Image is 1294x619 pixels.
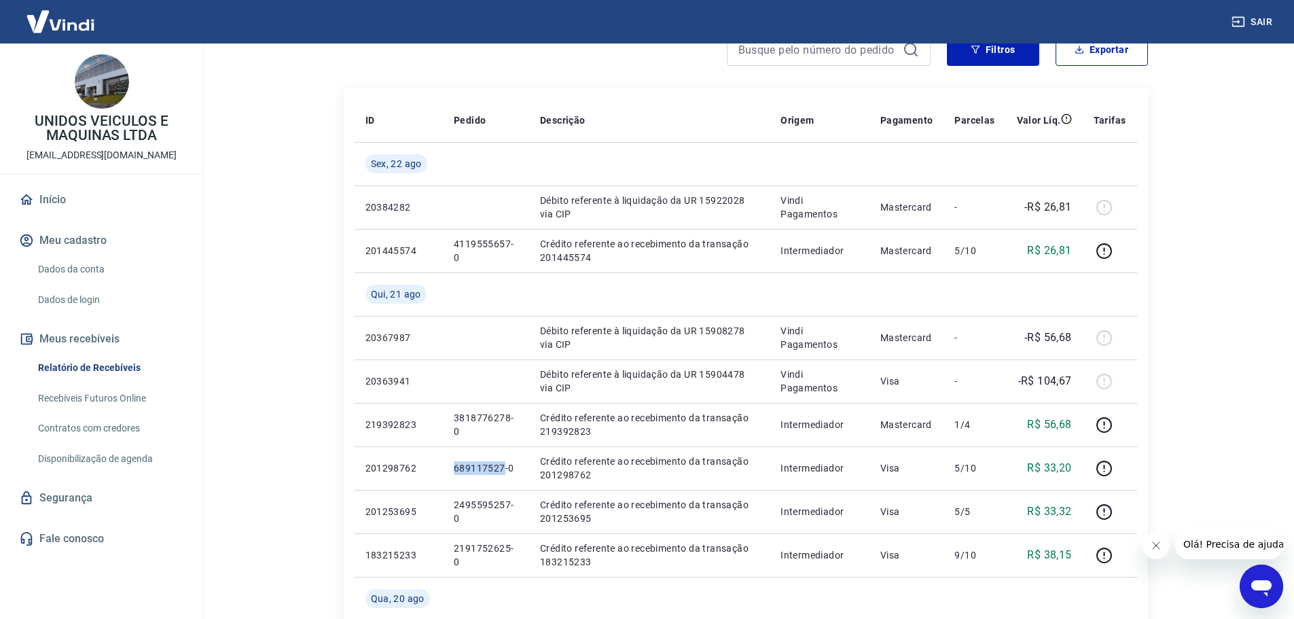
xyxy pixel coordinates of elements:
p: UNIDOS VEICULOS E MAQUINAS LTDA [11,114,192,143]
p: Intermediador [780,244,859,258]
p: Crédito referente ao recebimento da transação 201445574 [540,237,759,264]
a: Relatório de Recebíveis [33,354,187,382]
p: Visa [880,505,933,518]
p: [EMAIL_ADDRESS][DOMAIN_NAME] [26,148,177,162]
p: Crédito referente ao recebimento da transação 219392823 [540,411,759,438]
input: Busque pelo número do pedido [738,39,897,60]
p: R$ 33,32 [1027,503,1071,520]
p: - [954,331,994,344]
p: Intermediador [780,461,859,475]
p: - [954,374,994,388]
p: Crédito referente ao recebimento da transação 201253695 [540,498,759,525]
p: Vindi Pagamentos [780,194,859,221]
a: Recebíveis Futuros Online [33,385,187,412]
iframe: Mensagem da empresa [1175,529,1283,559]
p: Visa [880,461,933,475]
button: Sair [1229,10,1278,35]
p: 5/10 [954,461,994,475]
p: 20384282 [365,200,432,214]
p: 5/5 [954,505,994,518]
p: Débito referente à liquidação da UR 15904478 via CIP [540,368,759,395]
iframe: Botão para abrir a janela de mensagens [1240,565,1283,608]
p: Mastercard [880,331,933,344]
span: Qua, 20 ago [371,592,425,605]
p: Mastercard [880,200,933,214]
p: Parcelas [954,113,994,127]
p: 1/4 [954,418,994,431]
p: - [954,200,994,214]
button: Meu cadastro [16,226,187,255]
p: Intermediador [780,548,859,562]
p: Valor Líq. [1017,113,1061,127]
a: Segurança [16,483,187,513]
p: 2495595257-0 [454,498,518,525]
p: Débito referente à liquidação da UR 15908278 via CIP [540,324,759,351]
p: R$ 56,68 [1027,417,1071,433]
a: Contratos com credores [33,414,187,442]
p: ID [365,113,375,127]
span: Sex, 22 ago [371,157,422,171]
p: Mastercard [880,244,933,258]
p: 201445574 [365,244,432,258]
span: Olá! Precisa de ajuda? [8,10,114,20]
p: Crédito referente ao recebimento da transação 183215233 [540,542,759,569]
a: Início [16,185,187,215]
span: Qui, 21 ago [371,287,421,301]
p: R$ 26,81 [1027,243,1071,259]
p: R$ 33,20 [1027,460,1071,476]
p: 9/10 [954,548,994,562]
a: Dados de login [33,286,187,314]
p: Origem [780,113,814,127]
p: 689117527-0 [454,461,518,475]
button: Filtros [947,33,1039,66]
img: 0fa5476e-c494-4df4-9457-b10783cb2f62.jpeg [75,54,129,109]
iframe: Fechar mensagem [1143,532,1170,559]
p: Intermediador [780,505,859,518]
p: -R$ 104,67 [1018,373,1072,389]
p: 201298762 [365,461,432,475]
p: R$ 38,15 [1027,547,1071,563]
p: Visa [880,374,933,388]
p: -R$ 26,81 [1024,199,1072,215]
button: Meus recebíveis [16,324,187,354]
p: 201253695 [365,505,432,518]
img: Vindi [16,1,105,42]
p: Pagamento [880,113,933,127]
p: Crédito referente ao recebimento da transação 201298762 [540,455,759,482]
p: Débito referente à liquidação da UR 15922028 via CIP [540,194,759,221]
p: Vindi Pagamentos [780,324,859,351]
p: Vindi Pagamentos [780,368,859,395]
p: Visa [880,548,933,562]
p: Intermediador [780,418,859,431]
a: Dados da conta [33,255,187,283]
p: Pedido [454,113,486,127]
a: Disponibilização de agenda [33,445,187,473]
p: 20363941 [365,374,432,388]
p: -R$ 56,68 [1024,330,1072,346]
p: 183215233 [365,548,432,562]
p: 219392823 [365,418,432,431]
a: Fale conosco [16,524,187,554]
p: 5/10 [954,244,994,258]
p: 2191752625-0 [454,542,518,569]
p: 4119555657-0 [454,237,518,264]
button: Exportar [1056,33,1148,66]
p: Mastercard [880,418,933,431]
p: 3818776278-0 [454,411,518,438]
p: Tarifas [1094,113,1126,127]
p: 20367987 [365,331,432,344]
p: Descrição [540,113,586,127]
